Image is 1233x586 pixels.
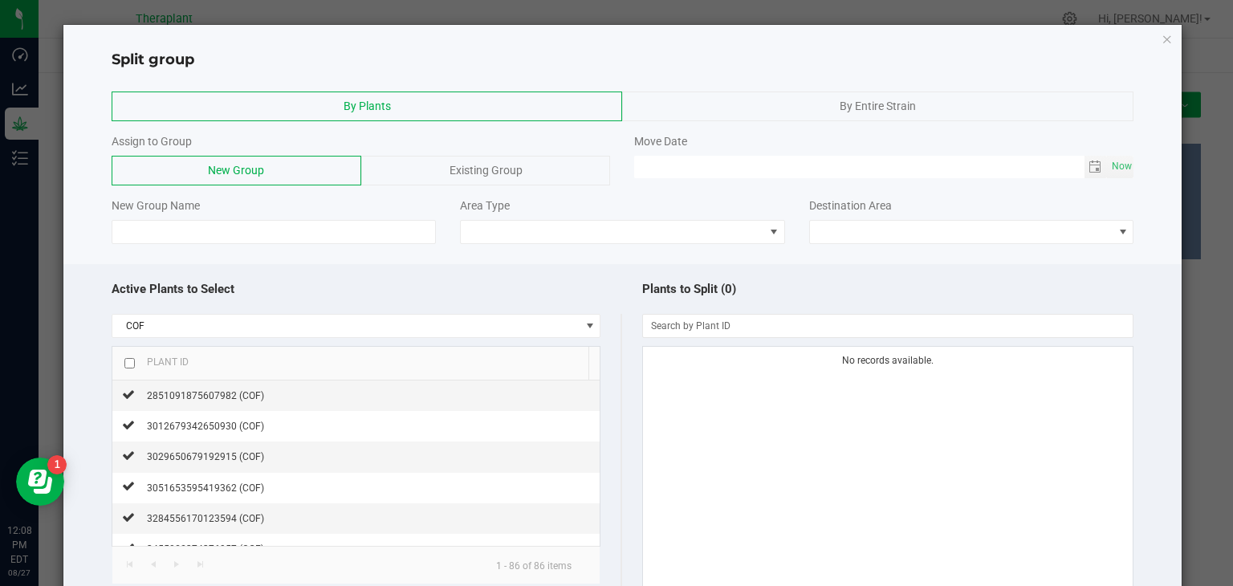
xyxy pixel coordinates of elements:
span: Destination Area [809,199,892,212]
span: Plant ID [147,356,189,368]
kendo-pager-info: 1 - 86 of 86 items [483,553,584,577]
span: Existing Group [450,164,523,177]
span: 3455022374376957 (COF) [147,543,264,555]
span: 3284556170123594 (COF) [147,513,264,524]
span: 2851091875607982 (COF) [147,390,264,401]
span: COF [112,315,580,337]
iframe: Resource center [16,458,64,506]
td: No records available. [643,347,1133,375]
span: Toggle calendar [1084,156,1108,178]
iframe: Resource center unread badge [47,455,67,474]
span: Set Current date [1108,155,1135,178]
span: New Group [208,164,264,177]
span: Assign to Group [112,135,192,148]
span: 3012679342650930 (COF) [147,421,264,432]
span: Move Date [634,135,687,148]
span: Plants to Split (0) [642,282,736,296]
span: select [1107,156,1133,178]
span: Active Plants to Select [112,282,234,296]
span: 3051653595419362 (COF) [147,482,264,494]
h4: Split group [112,50,1134,71]
span: 3029650679192915 (COF) [147,451,264,462]
span: Area Type [460,199,510,212]
span: By Entire Strain [840,100,916,112]
span: New Group Name [112,199,200,212]
span: By Plants [344,100,391,112]
input: NO DATA FOUND [643,315,1133,337]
